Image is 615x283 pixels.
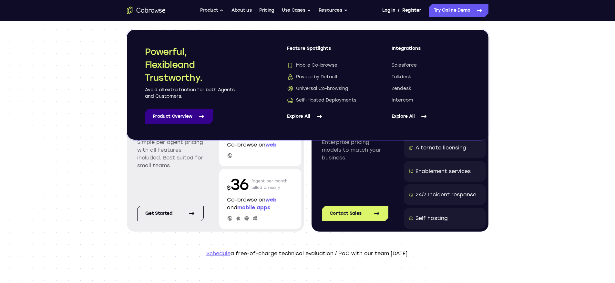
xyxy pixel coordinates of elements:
p: a free-of-charge technical evaluation / PoC with our team [DATE]. [127,250,488,257]
a: About us [231,4,251,17]
div: 24/7 Incident response [415,191,476,199]
a: Log In [382,4,395,17]
a: Contact Sales [322,206,388,221]
div: Self hosting [415,214,448,222]
span: Mobile Co-browse [287,62,337,69]
span: Feature Spotlights [287,45,366,57]
a: Salesforce [392,62,470,69]
a: Register [402,4,421,17]
span: Intercom [392,97,413,103]
p: Co-browse on [227,141,293,149]
a: Schedule [206,250,231,256]
a: Explore All [287,109,366,124]
img: Private by Default [287,74,293,80]
a: Go to the home page [127,6,166,14]
a: Pricing [259,4,274,17]
span: Zendesk [392,85,411,92]
a: Universal Co-browsingUniversal Co-browsing [287,85,366,92]
span: web [265,197,277,203]
img: Mobile Co-browse [287,62,293,69]
span: mobile apps [237,204,270,211]
img: Universal Co-browsing [287,85,293,92]
p: Co-browse on and [227,196,293,212]
span: $ [227,184,231,191]
span: Universal Co-browsing [287,85,348,92]
p: Avoid all extra friction for both Agents and Customers. [145,87,235,100]
span: Salesforce [392,62,417,69]
a: Try Online Demo [429,4,488,17]
a: Get started [137,206,204,221]
span: Integrations [392,45,470,57]
button: Product [200,4,224,17]
a: Intercom [392,97,470,103]
p: Simple per agent pricing with all features included. Best suited for small teams. [137,138,204,169]
img: Self-Hosted Deployments [287,97,293,103]
button: Use Cases [282,4,311,17]
a: Self-Hosted DeploymentsSelf-Hosted Deployments [287,97,366,103]
div: Enablement services [415,168,471,175]
a: Private by DefaultPrivate by Default [287,74,366,80]
a: Product Overview [145,109,213,124]
p: /agent per month billed annually [251,174,288,195]
span: Self-Hosted Deployments [287,97,356,103]
a: Talkdesk [392,74,470,80]
a: Zendesk [392,85,470,92]
a: Mobile Co-browseMobile Co-browse [287,62,366,69]
span: web [265,142,277,148]
a: Explore All [392,109,470,124]
div: Alternate licensing [415,144,466,152]
p: 36 [227,174,249,195]
button: Resources [319,4,348,17]
span: Talkdesk [392,74,411,80]
span: / [398,6,400,14]
p: Enterprise pricing models to match your business. [322,138,388,162]
span: Private by Default [287,74,338,80]
h2: Powerful, Flexible and Trustworthy. [145,45,235,84]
